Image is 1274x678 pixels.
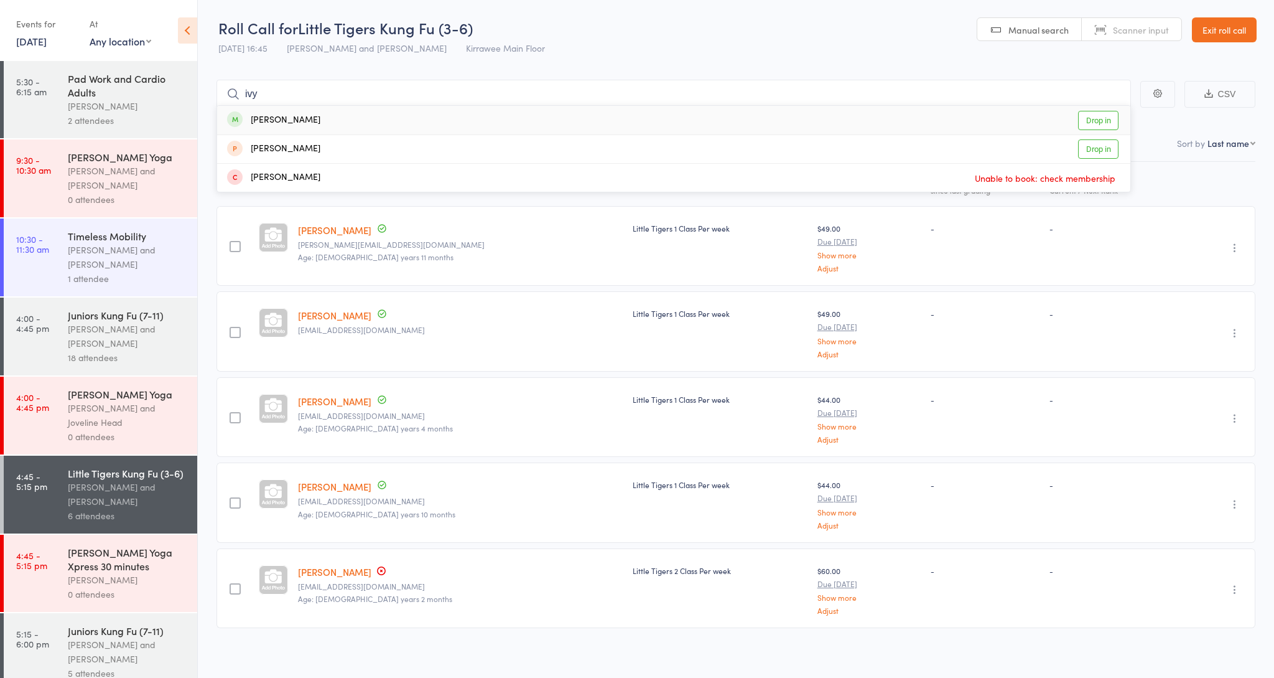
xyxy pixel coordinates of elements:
[1049,223,1173,233] div: -
[68,401,187,430] div: [PERSON_NAME] and Joveline Head
[817,237,921,246] small: Due [DATE]
[298,480,371,493] a: [PERSON_NAME]
[68,587,187,601] div: 0 attendees
[1184,81,1255,108] button: CSV
[4,139,197,217] a: 9:30 -10:30 am[PERSON_NAME] Yoga[PERSON_NAME] and [PERSON_NAME]0 attendees
[817,580,921,588] small: Due [DATE]
[68,509,187,523] div: 6 attendees
[16,34,47,48] a: [DATE]
[16,155,51,175] time: 9:30 - 10:30 am
[16,234,49,254] time: 10:30 - 11:30 am
[4,456,197,534] a: 4:45 -5:15 pmLittle Tigers Kung Fu (3-6)[PERSON_NAME] and [PERSON_NAME]6 attendees
[298,240,623,249] small: catherine.borovyak@gmail.com
[972,169,1118,187] span: Unable to book: check membership
[817,565,921,614] div: $60.00
[90,14,151,34] div: At
[1049,308,1173,319] div: -
[68,229,187,243] div: Timeless Mobility
[1207,137,1249,149] div: Last name
[68,150,187,164] div: [PERSON_NAME] Yoga
[227,142,320,156] div: [PERSON_NAME]
[227,171,320,185] div: [PERSON_NAME]
[817,508,921,516] a: Show more
[817,337,921,345] a: Show more
[16,313,49,333] time: 4:00 - 4:45 pm
[298,593,452,604] span: Age: [DEMOGRAPHIC_DATA] years 2 months
[227,113,320,128] div: [PERSON_NAME]
[298,224,371,237] a: [PERSON_NAME]
[1049,479,1173,490] div: -
[68,638,187,666] div: [PERSON_NAME] and [PERSON_NAME]
[633,479,807,490] div: Little Tigers 1 Class Per week
[1078,111,1118,130] a: Drop in
[4,61,197,138] a: 5:30 -6:15 amPad Work and Cardio Adults[PERSON_NAME]2 attendees
[68,308,187,322] div: Juniors Kung Fu (7-11)
[817,593,921,601] a: Show more
[817,422,921,430] a: Show more
[68,624,187,638] div: Juniors Kung Fu (7-11)
[1113,24,1169,36] span: Scanner input
[633,565,807,576] div: Little Tigers 2 Class Per week
[287,42,447,54] span: [PERSON_NAME] and [PERSON_NAME]
[298,509,455,519] span: Age: [DEMOGRAPHIC_DATA] years 10 months
[817,606,921,614] a: Adjust
[68,545,187,573] div: [PERSON_NAME] Yoga Xpress 30 minutes
[931,479,1039,490] div: -
[633,308,807,319] div: Little Tigers 1 Class Per week
[817,223,921,272] div: $49.00
[68,192,187,207] div: 0 attendees
[216,80,1131,108] input: Search by name
[68,113,187,128] div: 2 attendees
[16,392,49,412] time: 4:00 - 4:45 pm
[298,252,453,262] span: Age: [DEMOGRAPHIC_DATA] years 11 months
[68,466,187,480] div: Little Tigers Kung Fu (3-6)
[931,394,1039,405] div: -
[218,42,267,54] span: [DATE] 16:45
[817,264,921,272] a: Adjust
[633,394,807,405] div: Little Tigers 1 Class Per week
[1078,139,1118,159] a: Drop in
[1177,137,1205,149] label: Sort by
[931,565,1039,576] div: -
[817,350,921,358] a: Adjust
[68,430,187,444] div: 0 attendees
[817,435,921,443] a: Adjust
[817,408,921,417] small: Due [DATE]
[1192,17,1257,42] a: Exit roll call
[817,251,921,259] a: Show more
[298,423,453,433] span: Age: [DEMOGRAPHIC_DATA] years 4 months
[68,480,187,509] div: [PERSON_NAME] and [PERSON_NAME]
[931,186,1039,194] div: since last grading
[817,394,921,443] div: $44.00
[298,582,623,591] small: annanayanajohns@gmail.com
[68,72,187,99] div: Pad Work and Cardio Adults
[298,565,371,578] a: [PERSON_NAME]
[16,471,47,491] time: 4:45 - 5:15 pm
[298,17,473,38] span: Little Tigers Kung Fu (3-6)
[68,164,187,192] div: [PERSON_NAME] and [PERSON_NAME]
[1049,186,1173,194] div: Current / Next Rank
[90,34,151,48] div: Any location
[1049,394,1173,405] div: -
[16,77,47,97] time: 5:30 - 6:15 am
[817,521,921,529] a: Adjust
[466,42,545,54] span: Kirrawee Main Floor
[68,243,187,271] div: [PERSON_NAME] and [PERSON_NAME]
[68,271,187,286] div: 1 attendee
[817,479,921,529] div: $44.00
[4,535,197,612] a: 4:45 -5:15 pm[PERSON_NAME] Yoga Xpress 30 minutes[PERSON_NAME]0 attendees
[633,223,807,233] div: Little Tigers 1 Class Per week
[298,412,623,420] small: idl51@hotmail.com
[817,494,921,502] small: Due [DATE]
[298,497,623,506] small: Camillajonesmartin@gmail.com
[298,309,371,322] a: [PERSON_NAME]
[4,219,197,296] a: 10:30 -11:30 amTimeless Mobility[PERSON_NAME] and [PERSON_NAME]1 attendee
[817,308,921,357] div: $49.00
[218,17,298,38] span: Roll Call for
[817,323,921,331] small: Due [DATE]
[4,298,197,375] a: 4:00 -4:45 pmJuniors Kung Fu (7-11)[PERSON_NAME] and [PERSON_NAME]18 attendees
[16,14,77,34] div: Events for
[1049,565,1173,576] div: -
[68,387,187,401] div: [PERSON_NAME] Yoga
[298,326,623,334] small: tokristan@gmail.com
